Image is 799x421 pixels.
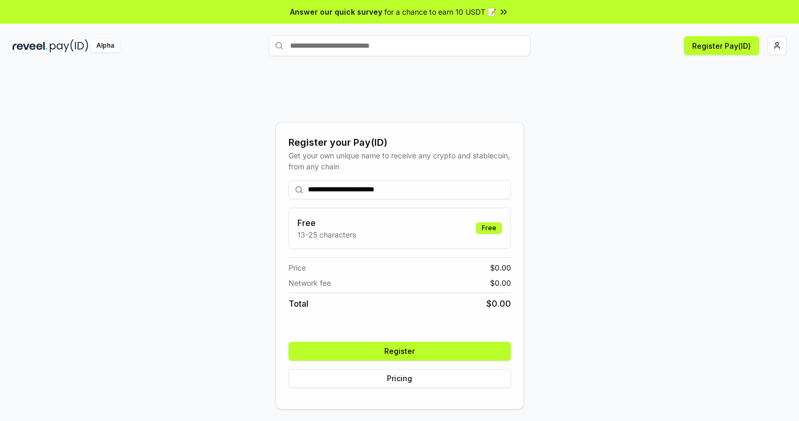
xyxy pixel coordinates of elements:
[288,135,511,150] div: Register your Pay(ID)
[490,262,511,273] span: $ 0.00
[91,39,120,52] div: Alpha
[288,150,511,172] div: Get your own unique name to receive any crypto and stablecoin, from any chain
[288,277,331,288] span: Network fee
[490,277,511,288] span: $ 0.00
[297,229,356,240] p: 13-25 characters
[288,342,511,361] button: Register
[288,369,511,388] button: Pricing
[384,6,496,17] span: for a chance to earn 10 USDT 📝
[476,222,502,234] div: Free
[290,6,382,17] span: Answer our quick survey
[288,262,306,273] span: Price
[684,36,759,55] button: Register Pay(ID)
[50,39,88,52] img: pay_id
[288,297,308,310] span: Total
[297,217,356,229] h3: Free
[486,297,511,310] span: $ 0.00
[13,39,48,52] img: reveel_dark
